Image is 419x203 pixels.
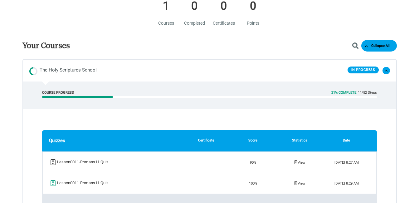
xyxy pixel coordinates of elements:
[184,21,205,26] span: Completed
[294,181,305,186] a: View the statistics of the quiz attempt.
[230,160,276,165] div: 90%
[158,21,174,26] span: Courses
[247,21,259,26] span: Points
[230,137,276,144] div: Score
[49,158,57,166] div: Failed
[358,91,377,94] div: 11/52 Steps
[276,137,323,144] div: Statistics
[49,179,109,187] a: Go to the quiz page.
[230,181,276,186] div: 100%
[331,91,356,94] div: 21% Complete
[368,44,393,48] span: Collapse All
[183,137,230,144] div: Certificate
[323,160,370,165] div: [DATE] 8:27 AM
[27,66,39,77] div: In progress
[22,41,70,51] h3: Your Courses
[323,137,370,144] div: Date
[361,40,397,52] button: Collapse All
[29,66,348,75] a: In progress The Holy Scriptures School
[348,67,379,73] div: In Progress
[49,179,57,187] div: Passed
[294,160,305,165] a: View the statistics of the quiz attempt.
[49,136,178,145] div: Quizzes
[352,42,362,49] button: Show Courses Search Field
[49,158,109,166] a: Go to the quiz page.
[57,158,109,166] span: Lesson0011-Romans11 Quiz
[57,179,109,187] span: Lesson0011-Romans11 Quiz
[40,66,97,75] span: The Holy Scriptures School
[323,181,370,186] div: [DATE] 8:29 AM
[213,21,235,26] span: Certificates
[42,91,74,94] div: Course Progress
